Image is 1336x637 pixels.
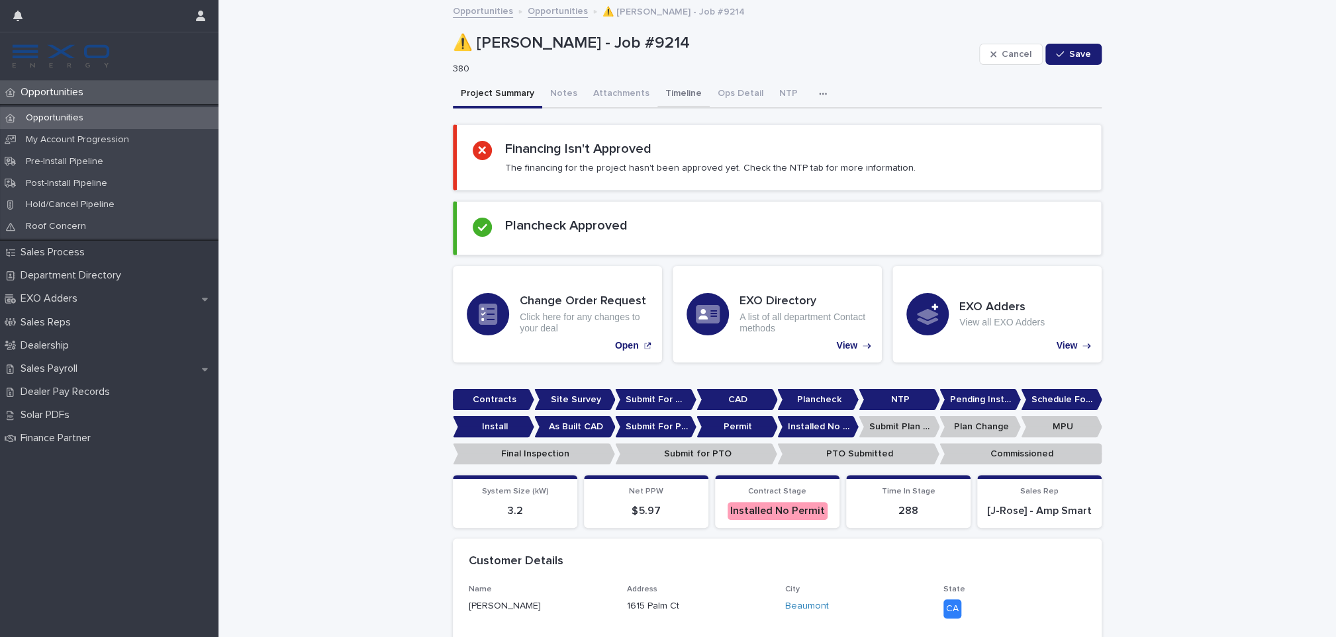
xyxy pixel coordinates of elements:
p: Sales Process [15,246,95,259]
p: Pending Install Task [939,389,1021,411]
p: Schedule For Install [1021,389,1102,411]
p: 1615 Palm Ct [627,599,679,613]
p: Submit For Permit [615,416,696,438]
h3: Change Order Request [520,294,648,309]
p: Solar PDFs [15,409,80,421]
button: Timeline [657,81,710,108]
p: Plan Change [939,416,1021,438]
p: [J-Rose] - Amp Smart [985,505,1094,517]
p: My Account Progression [15,134,140,146]
p: Open [615,340,639,351]
p: As Built CAD [534,416,616,438]
p: 3.2 [461,505,569,517]
a: Open [453,266,662,362]
p: NTP [859,389,940,411]
span: Sales Rep [1020,488,1059,495]
p: MPU [1021,416,1102,438]
p: A list of all department Contact methods [740,312,868,334]
button: Ops Detail [710,81,771,108]
h2: Plancheck Approved [505,218,628,234]
h3: EXO Directory [740,294,868,309]
h3: EXO Adders [959,300,1045,315]
p: View all EXO Adders [959,317,1045,328]
p: Hold/Cancel Pipeline [15,199,125,210]
a: Opportunities [528,3,588,18]
p: CAD [696,389,778,411]
span: System Size (kW) [482,488,549,495]
p: Department Directory [15,269,132,282]
p: Site Survey [534,389,616,411]
p: Opportunities [15,86,94,99]
div: CA [943,599,961,618]
p: Final Inspection [453,443,615,465]
span: Address [627,585,657,593]
p: $ 5.97 [592,505,700,517]
a: View [673,266,882,362]
p: Submit For CAD [615,389,696,411]
a: View [892,266,1102,362]
span: Name [469,585,492,593]
p: Post-Install Pipeline [15,178,118,189]
a: Beaumont [785,599,829,613]
button: Project Summary [453,81,542,108]
p: Opportunities [15,112,94,124]
p: 288 [854,505,963,517]
p: Submit Plan Change [859,416,940,438]
p: Click here for any changes to your deal [520,312,648,334]
span: Contract Stage [748,488,806,495]
p: ⚠️ [PERSON_NAME] - Job #9214 [453,34,974,53]
span: Cancel [1002,50,1031,59]
img: FKS5r6ZBThi8E5hshIGi [11,43,111,69]
p: The financing for the project hasn't been approved yet. Check the NTP tab for more information. [505,162,916,174]
p: Sales Reps [15,316,81,329]
button: NTP [771,81,806,108]
p: Sales Payroll [15,362,88,375]
button: Attachments [585,81,657,108]
span: Time In Stage [882,488,935,495]
p: Permit [696,416,778,438]
button: Notes [542,81,585,108]
p: View [1056,340,1077,351]
p: Submit for PTO [615,443,777,465]
button: Cancel [979,44,1043,65]
p: 380 [453,64,969,75]
a: Opportunities [453,3,513,18]
p: Pre-Install Pipeline [15,156,114,167]
p: Install [453,416,534,438]
p: Dealer Pay Records [15,386,120,398]
p: [PERSON_NAME] [469,599,611,613]
p: Dealership [15,339,79,352]
p: Commissioned [939,443,1102,465]
h2: Customer Details [469,554,563,569]
span: City [785,585,800,593]
p: ⚠️ [PERSON_NAME] - Job #9214 [602,3,745,18]
p: Plancheck [777,389,859,411]
span: Net PPW [629,488,663,495]
p: View [836,340,857,351]
button: Save [1045,44,1102,65]
p: Contracts [453,389,534,411]
p: Installed No Permit [777,416,859,438]
h2: Financing Isn't Approved [505,141,651,157]
p: PTO Submitted [777,443,939,465]
p: Finance Partner [15,432,101,445]
p: EXO Adders [15,292,88,305]
div: Installed No Permit [728,502,828,520]
span: Save [1069,50,1091,59]
p: Roof Concern [15,221,97,232]
span: State [943,585,965,593]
